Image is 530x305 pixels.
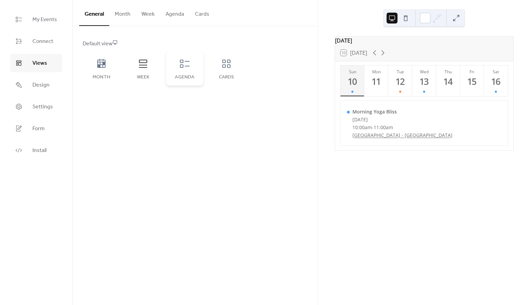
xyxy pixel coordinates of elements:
div: [DATE] [352,116,452,123]
a: Connect [10,32,62,50]
span: - [372,124,374,131]
button: Fri15 [460,65,484,96]
button: Sun10 [340,65,364,96]
div: Wed [414,69,434,75]
span: 10:00am [352,124,372,131]
span: 11:00am [374,124,393,131]
div: Month [89,75,113,80]
div: Cards [214,75,238,80]
div: 10 [342,75,362,88]
span: Design [32,81,50,89]
span: My Events [32,16,57,24]
a: Form [10,119,62,138]
div: Sat [486,69,506,75]
div: [DATE] [335,36,513,45]
div: Mon [366,69,386,75]
span: Views [32,59,47,67]
span: Settings [32,103,53,111]
div: Sun [343,69,362,75]
div: Thu [438,69,458,75]
span: Connect [32,37,53,46]
span: Install [32,147,46,155]
div: Agenda [173,75,197,80]
div: Default view [83,40,306,48]
div: Tue [390,69,410,75]
div: Morning Yoga Bliss [352,108,452,115]
span: Form [32,125,45,133]
a: My Events [10,10,62,29]
div: Fri [462,69,482,75]
div: 12 [390,75,410,88]
div: 16 [485,75,506,88]
button: Wed13 [412,65,436,96]
button: Tue12 [388,65,412,96]
div: 11 [366,75,386,88]
div: 15 [461,75,482,88]
button: Mon11 [364,65,388,96]
div: 13 [414,75,434,88]
button: Thu14 [436,65,460,96]
div: 14 [437,75,458,88]
a: [GEOGRAPHIC_DATA] - [GEOGRAPHIC_DATA] [352,132,452,138]
button: Sat16 [484,65,508,96]
a: Views [10,54,62,72]
a: Install [10,141,62,159]
a: Settings [10,97,62,116]
a: Design [10,76,62,94]
div: Week [131,75,155,80]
